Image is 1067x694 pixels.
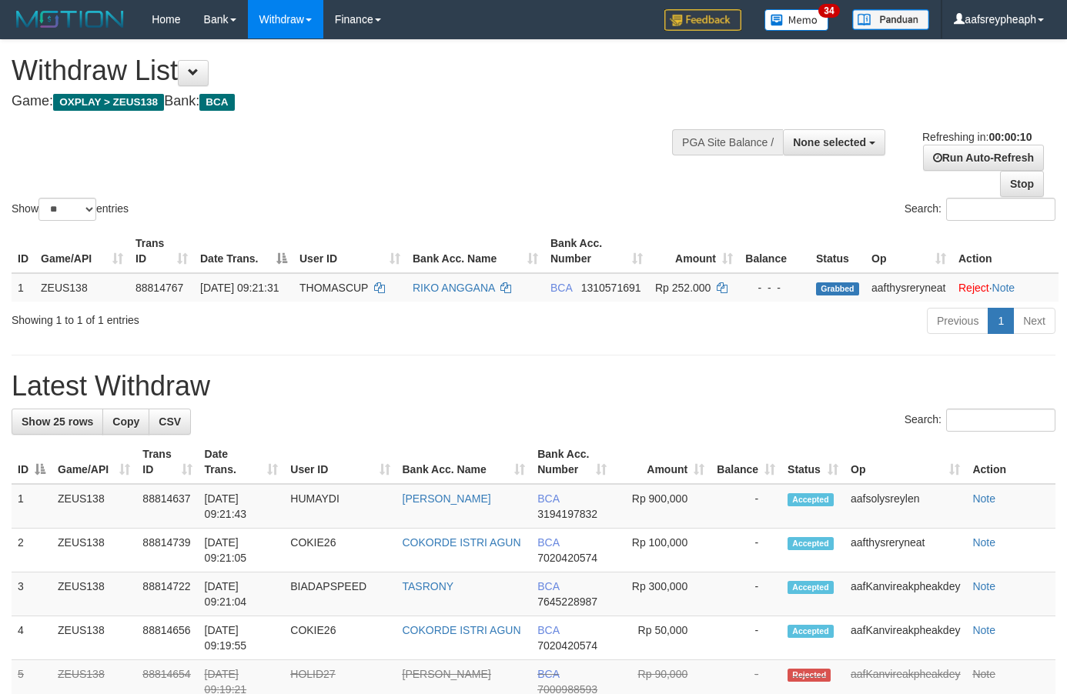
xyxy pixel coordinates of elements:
[788,625,834,638] span: Accepted
[711,572,781,616] td: -
[136,484,198,529] td: 88814637
[136,529,198,572] td: 88814739
[810,229,865,273] th: Status
[905,198,1055,221] label: Search:
[865,273,952,302] td: aafthysreryneat
[293,229,406,273] th: User ID: activate to sort column ascending
[739,229,810,273] th: Balance
[194,229,293,273] th: Date Trans.: activate to sort column descending
[35,273,129,302] td: ZEUS138
[406,229,544,273] th: Bank Acc. Name: activate to sort column ascending
[793,136,866,148] span: None selected
[537,624,559,636] span: BCA
[845,440,966,484] th: Op: activate to sort column ascending
[159,415,181,428] span: CSV
[199,440,285,484] th: Date Trans.: activate to sort column ascending
[299,282,368,294] span: THOMASCUP
[613,440,711,484] th: Amount: activate to sort column ascending
[992,282,1015,294] a: Note
[136,616,198,660] td: 88814656
[537,508,597,520] span: Copy 3194197832 to clipboard
[12,273,35,302] td: 1
[927,308,988,334] a: Previous
[12,8,129,31] img: MOTION_logo.png
[946,198,1055,221] input: Search:
[12,229,35,273] th: ID
[988,131,1032,143] strong: 00:00:10
[284,440,396,484] th: User ID: activate to sort column ascending
[149,409,191,435] a: CSV
[649,229,739,273] th: Amount: activate to sort column ascending
[12,306,433,328] div: Showing 1 to 1 of 1 entries
[544,229,649,273] th: Bank Acc. Number: activate to sort column ascending
[711,616,781,660] td: -
[35,229,129,273] th: Game/API: activate to sort column ascending
[781,440,845,484] th: Status: activate to sort column ascending
[711,484,781,529] td: -
[711,440,781,484] th: Balance: activate to sort column ascending
[12,409,103,435] a: Show 25 rows
[396,440,532,484] th: Bank Acc. Name: activate to sort column ascending
[845,616,966,660] td: aafKanvireakpheakdey
[52,529,136,572] td: ZEUS138
[711,529,781,572] td: -
[403,492,491,505] a: [PERSON_NAME]
[12,529,52,572] td: 2
[537,552,597,564] span: Copy 7020420574 to clipboard
[12,484,52,529] td: 1
[38,198,96,221] select: Showentries
[613,616,711,660] td: Rp 50,000
[135,282,183,294] span: 88814767
[112,415,139,428] span: Copy
[12,616,52,660] td: 4
[745,280,804,295] div: - - -
[537,639,597,652] span: Copy 7020420574 to clipboard
[672,129,783,155] div: PGA Site Balance /
[413,282,495,294] a: RIKO ANGGANA
[972,536,995,549] a: Note
[788,669,831,682] span: Rejected
[12,572,52,616] td: 3
[22,415,93,428] span: Show 25 rows
[972,624,995,636] a: Note
[923,145,1044,171] a: Run Auto-Refresh
[52,484,136,529] td: ZEUS138
[788,537,834,550] span: Accepted
[52,440,136,484] th: Game/API: activate to sort column ascending
[199,529,285,572] td: [DATE] 09:21:05
[12,371,1055,402] h1: Latest Withdraw
[284,616,396,660] td: COKIE26
[788,493,834,506] span: Accepted
[199,484,285,529] td: [DATE] 09:21:43
[199,572,285,616] td: [DATE] 09:21:04
[1013,308,1055,334] a: Next
[613,484,711,529] td: Rp 900,000
[136,572,198,616] td: 88814722
[816,282,859,295] span: Grabbed
[199,616,285,660] td: [DATE] 09:19:55
[537,492,559,505] span: BCA
[12,94,696,109] h4: Game: Bank:
[12,440,52,484] th: ID: activate to sort column descending
[946,409,1055,432] input: Search:
[403,580,454,592] a: TASRONY
[952,273,1059,302] td: ·
[403,668,491,680] a: [PERSON_NAME]
[102,409,149,435] a: Copy
[613,529,711,572] td: Rp 100,000
[613,572,711,616] td: Rp 300,000
[966,440,1055,484] th: Action
[537,536,559,549] span: BCA
[537,580,559,592] span: BCA
[537,668,559,680] span: BCA
[550,282,572,294] span: BCA
[783,129,885,155] button: None selected
[818,4,839,18] span: 34
[129,229,194,273] th: Trans ID: activate to sort column ascending
[952,229,1059,273] th: Action
[581,282,641,294] span: Copy 1310571691 to clipboard
[53,94,164,111] span: OXPLAY > ZEUS138
[52,572,136,616] td: ZEUS138
[845,572,966,616] td: aafKanvireakpheakdey
[12,55,696,86] h1: Withdraw List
